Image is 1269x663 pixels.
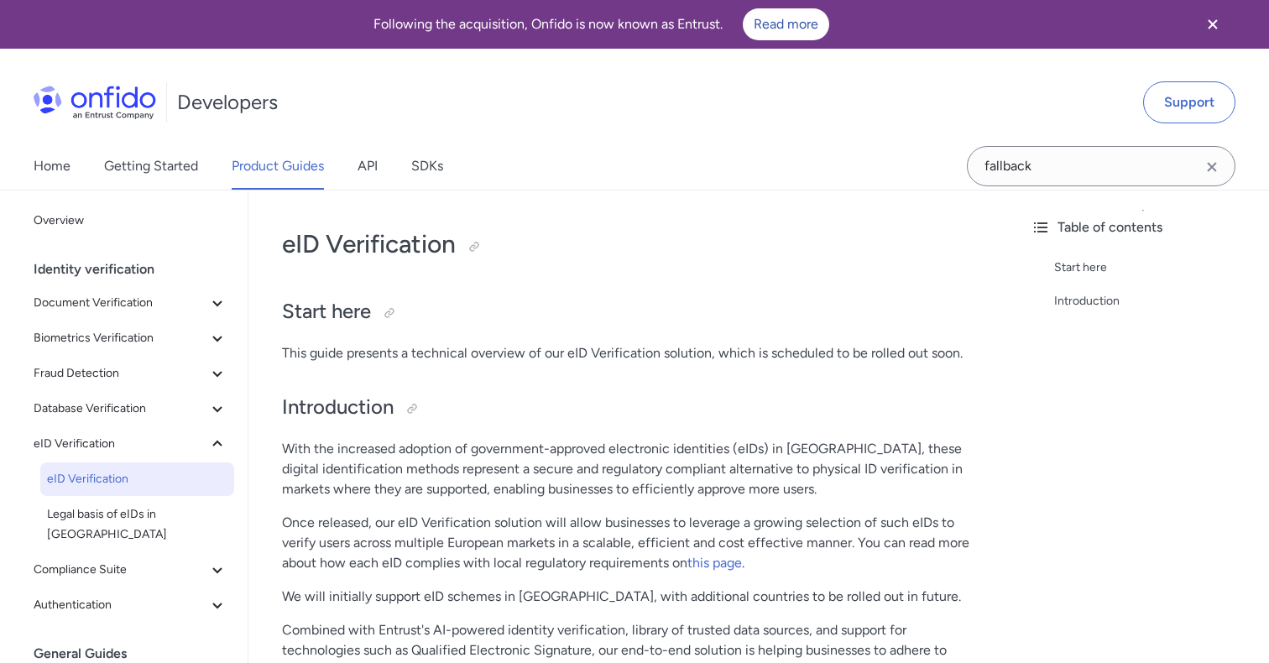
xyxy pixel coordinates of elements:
p: With the increased adoption of government-approved electronic identities (eIDs) in [GEOGRAPHIC_DA... [282,439,984,499]
a: Read more [743,8,829,40]
p: This guide presents a technical overview of our eID Verification solution, which is scheduled to ... [282,343,984,363]
a: eID Verification [40,462,234,496]
span: Authentication [34,595,207,615]
div: Table of contents [1031,217,1256,238]
button: eID Verification [27,427,234,461]
p: We will initially support eID schemes in [GEOGRAPHIC_DATA], with additional countries to be rolle... [282,587,984,607]
svg: Close banner [1203,14,1223,34]
p: Once released, our eID Verification solution will allow businesses to leverage a growing selectio... [282,513,984,573]
span: Biometrics Verification [34,328,207,348]
span: Fraud Detection [34,363,207,384]
h2: Introduction [282,394,984,422]
button: Biometrics Verification [27,321,234,355]
button: Compliance Suite [27,553,234,587]
button: Database Verification [27,392,234,425]
span: Overview [34,211,227,231]
a: Getting Started [104,143,198,190]
a: this page [687,555,742,571]
a: API [358,143,378,190]
a: Home [34,143,70,190]
div: Following the acquisition, Onfido is now known as Entrust. [20,8,1182,40]
a: SDKs [411,143,443,190]
a: Product Guides [232,143,324,190]
a: Support [1143,81,1235,123]
span: Compliance Suite [34,560,207,580]
a: Start here [1054,258,1256,278]
span: Database Verification [34,399,207,419]
img: Onfido Logo [34,86,156,119]
h1: Developers [177,89,278,116]
span: Document Verification [34,293,207,313]
a: Introduction [1054,291,1256,311]
button: Authentication [27,588,234,622]
span: Legal basis of eIDs in [GEOGRAPHIC_DATA] [47,504,227,545]
svg: Clear search field button [1202,157,1222,177]
a: Overview [27,204,234,238]
div: Identity verification [34,253,241,286]
button: Close banner [1182,3,1244,45]
a: Legal basis of eIDs in [GEOGRAPHIC_DATA] [40,498,234,551]
span: eID Verification [47,469,227,489]
span: eID Verification [34,434,207,454]
h2: Start here [282,298,984,326]
input: Onfido search input field [967,146,1235,186]
button: Fraud Detection [27,357,234,390]
h1: eID Verification [282,227,984,261]
button: Document Verification [27,286,234,320]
